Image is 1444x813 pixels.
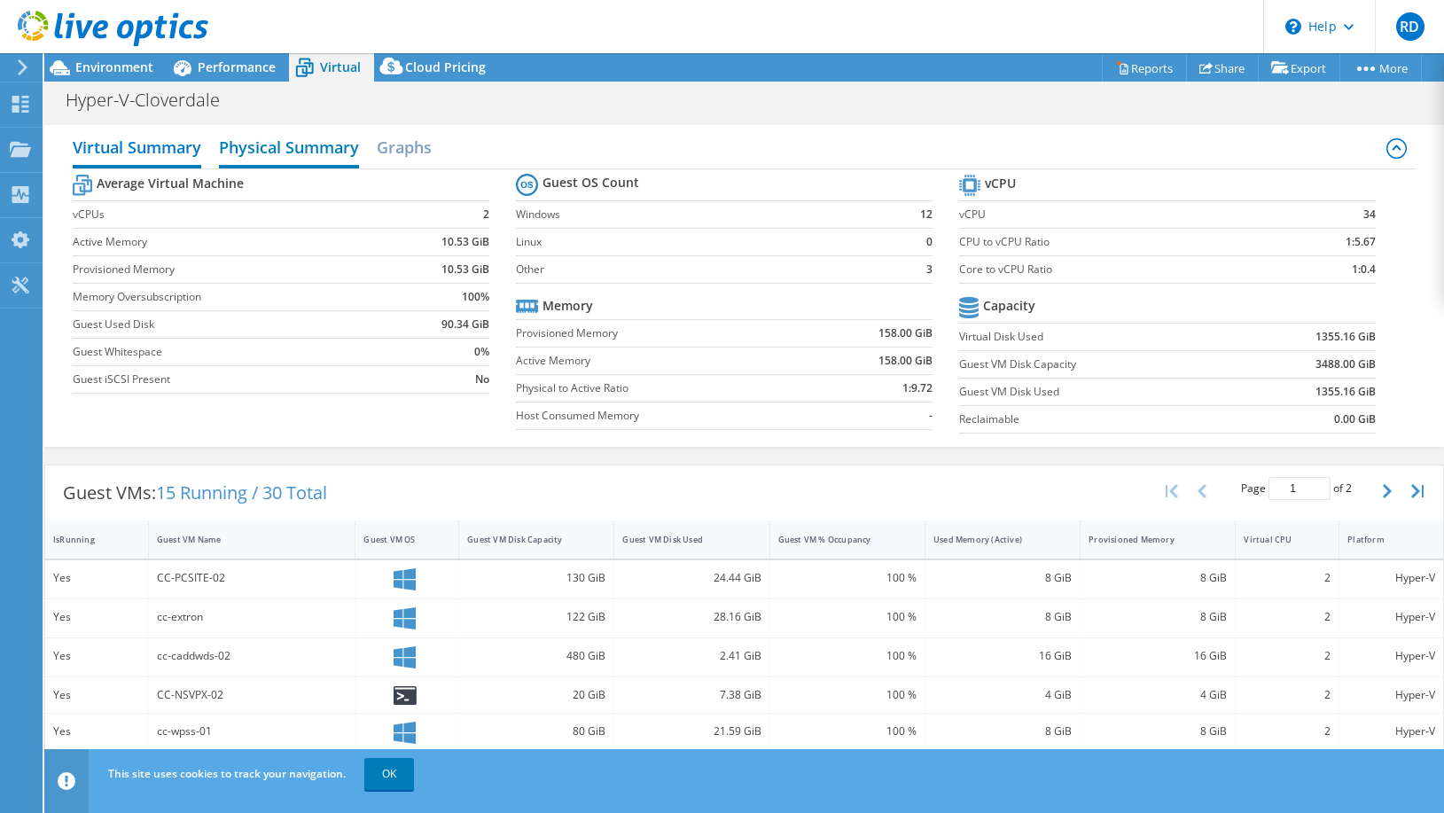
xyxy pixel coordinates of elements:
[1244,534,1309,545] div: Virtual CPU
[474,343,489,361] b: 0%
[933,607,1072,627] div: 8 GiB
[483,206,489,223] b: 2
[778,685,917,705] div: 100 %
[1346,233,1376,251] b: 1:5.67
[959,261,1281,278] label: Core to vCPU Ratio
[516,233,894,251] label: Linux
[920,206,933,223] b: 12
[902,379,933,397] b: 1:9.72
[959,233,1281,251] label: CPU to vCPU Ratio
[959,383,1241,401] label: Guest VM Disk Used
[959,410,1241,428] label: Reclaimable
[475,371,489,388] b: No
[441,233,489,251] b: 10.53 GiB
[1244,722,1331,741] div: 2
[933,646,1072,666] div: 16 GiB
[926,261,933,278] b: 3
[933,534,1050,545] div: Used Memory (Active)
[45,465,345,520] div: Guest VMs:
[929,407,933,425] b: -
[778,534,895,545] div: Guest VM % Occupancy
[73,316,399,333] label: Guest Used Disk
[377,129,432,165] h2: Graphs
[1285,19,1301,35] svg: \n
[1315,328,1376,346] b: 1355.16 GiB
[1363,206,1376,223] b: 34
[1244,568,1331,588] div: 2
[1089,607,1227,627] div: 8 GiB
[1315,356,1376,373] b: 3488.00 GiB
[622,607,761,627] div: 28.16 GiB
[73,129,201,168] h2: Virtual Summary
[1346,481,1352,496] span: 2
[622,722,761,741] div: 21.59 GiB
[778,646,917,666] div: 100 %
[542,297,593,315] b: Memory
[405,59,486,75] span: Cloud Pricing
[441,316,489,333] b: 90.34 GiB
[1396,12,1424,41] span: RD
[516,352,812,370] label: Active Memory
[622,646,761,666] div: 2.41 GiB
[73,206,399,223] label: vCPUs
[363,534,429,545] div: Guest VM OS
[1186,54,1259,82] a: Share
[1347,722,1435,741] div: Hyper-V
[157,722,347,741] div: cc-wpss-01
[516,324,812,342] label: Provisioned Memory
[108,766,346,781] span: This site uses cookies to track your navigation.
[157,534,326,545] div: Guest VM Name
[467,685,605,705] div: 20 GiB
[53,646,140,666] div: Yes
[959,206,1281,223] label: vCPU
[1347,534,1414,545] div: Platform
[1244,685,1331,705] div: 2
[364,758,414,790] a: OK
[1244,646,1331,666] div: 2
[467,607,605,627] div: 122 GiB
[778,607,917,627] div: 100 %
[1258,54,1340,82] a: Export
[516,206,894,223] label: Windows
[1315,383,1376,401] b: 1355.16 GiB
[933,685,1072,705] div: 4 GiB
[53,534,119,545] div: IsRunning
[878,352,933,370] b: 158.00 GiB
[467,534,584,545] div: Guest VM Disk Capacity
[1347,568,1435,588] div: Hyper-V
[1244,607,1331,627] div: 2
[53,685,140,705] div: Yes
[516,261,894,278] label: Other
[778,568,917,588] div: 100 %
[157,568,347,588] div: CC-PCSITE-02
[1089,568,1227,588] div: 8 GiB
[58,90,247,110] h1: Hyper-V-Cloverdale
[622,534,739,545] div: Guest VM Disk Used
[441,261,489,278] b: 10.53 GiB
[1089,646,1227,666] div: 16 GiB
[1352,261,1376,278] b: 1:0.4
[467,646,605,666] div: 480 GiB
[157,685,347,705] div: CC-NSVPX-02
[1241,477,1352,500] span: Page of
[1334,410,1376,428] b: 0.00 GiB
[622,568,761,588] div: 24.44 GiB
[959,328,1241,346] label: Virtual Disk Used
[320,59,361,75] span: Virtual
[467,568,605,588] div: 130 GiB
[1268,477,1331,500] input: jump to page
[1339,54,1422,82] a: More
[1089,722,1227,741] div: 8 GiB
[1102,54,1187,82] a: Reports
[75,59,153,75] span: Environment
[926,233,933,251] b: 0
[1089,685,1227,705] div: 4 GiB
[516,379,812,397] label: Physical to Active Ratio
[219,129,359,168] h2: Physical Summary
[73,343,399,361] label: Guest Whitespace
[73,233,399,251] label: Active Memory
[157,607,347,627] div: cc-extron
[542,174,639,192] b: Guest OS Count
[878,324,933,342] b: 158.00 GiB
[53,607,140,627] div: Yes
